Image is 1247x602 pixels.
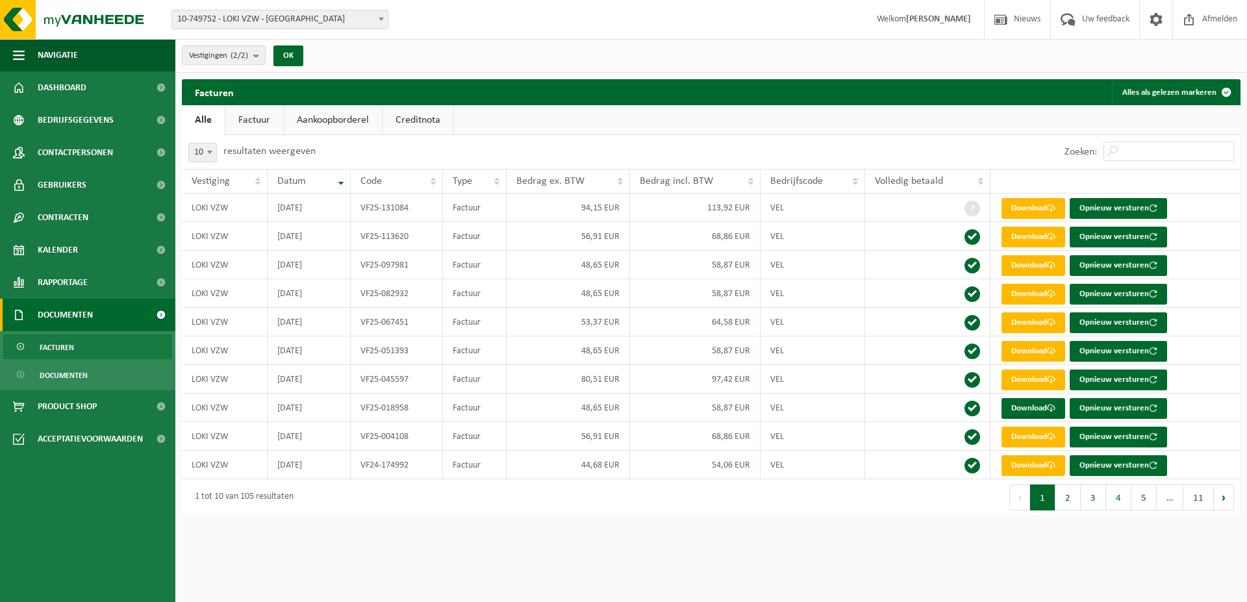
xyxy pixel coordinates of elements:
td: VEL [761,394,866,422]
a: Download [1001,370,1065,390]
button: Opnieuw versturen [1070,455,1167,476]
td: [DATE] [268,365,351,394]
button: Opnieuw versturen [1070,284,1167,305]
td: 48,65 EUR [507,336,630,365]
count: (2/2) [231,51,248,60]
td: 54,06 EUR [630,451,760,479]
a: Factuur [225,105,283,135]
button: 11 [1183,484,1214,510]
td: Factuur [443,279,507,308]
td: Factuur [443,194,507,222]
button: 3 [1081,484,1106,510]
span: Vestiging [192,176,230,186]
button: Opnieuw versturen [1070,227,1167,247]
a: Download [1001,284,1065,305]
td: 94,15 EUR [507,194,630,222]
span: Rapportage [38,266,88,299]
a: Download [1001,198,1065,219]
td: Factuur [443,222,507,251]
td: VEL [761,308,866,336]
a: Download [1001,455,1065,476]
td: [DATE] [268,308,351,336]
h2: Facturen [182,79,247,105]
td: VEL [761,336,866,365]
td: Factuur [443,308,507,336]
td: [DATE] [268,336,351,365]
span: 10-749752 - LOKI VZW - TERVUREN [171,10,388,29]
button: OK [273,45,303,66]
button: 1 [1030,484,1055,510]
span: 10-749752 - LOKI VZW - TERVUREN [172,10,388,29]
span: Code [360,176,382,186]
button: Opnieuw versturen [1070,341,1167,362]
span: Vestigingen [189,46,248,66]
td: Factuur [443,422,507,451]
td: LOKI VZW [182,422,268,451]
td: 68,86 EUR [630,422,760,451]
td: Factuur [443,451,507,479]
a: Download [1001,398,1065,419]
td: 48,65 EUR [507,394,630,422]
button: Opnieuw versturen [1070,398,1167,419]
td: VF25-045597 [351,365,443,394]
span: Contactpersonen [38,136,113,169]
span: Facturen [40,335,74,360]
td: 53,37 EUR [507,308,630,336]
strong: [PERSON_NAME] [906,14,971,24]
button: 5 [1131,484,1157,510]
div: 1 tot 10 van 105 resultaten [188,486,294,509]
button: Opnieuw versturen [1070,427,1167,447]
td: Factuur [443,336,507,365]
span: Datum [277,176,306,186]
td: VEL [761,422,866,451]
td: [DATE] [268,451,351,479]
a: Download [1001,312,1065,333]
span: … [1157,484,1183,510]
button: Next [1214,484,1234,510]
button: Previous [1009,484,1030,510]
td: VEL [761,222,866,251]
button: Alles als gelezen markeren [1112,79,1239,105]
span: Contracten [38,201,88,234]
td: 97,42 EUR [630,365,760,394]
td: Factuur [443,365,507,394]
td: LOKI VZW [182,336,268,365]
td: LOKI VZW [182,394,268,422]
a: Creditnota [383,105,453,135]
td: [DATE] [268,394,351,422]
span: Dashboard [38,71,86,104]
span: Product Shop [38,390,97,423]
td: VF24-174992 [351,451,443,479]
button: 4 [1106,484,1131,510]
a: Download [1001,427,1065,447]
td: 56,91 EUR [507,222,630,251]
td: LOKI VZW [182,279,268,308]
td: [DATE] [268,422,351,451]
span: Bedrijfsgegevens [38,104,114,136]
td: 58,87 EUR [630,336,760,365]
td: VEL [761,365,866,394]
td: VF25-018958 [351,394,443,422]
td: [DATE] [268,251,351,279]
td: VF25-067451 [351,308,443,336]
a: Alle [182,105,225,135]
td: 64,58 EUR [630,308,760,336]
td: [DATE] [268,222,351,251]
button: Vestigingen(2/2) [182,45,266,65]
a: Documenten [3,362,172,387]
td: VF25-113620 [351,222,443,251]
td: 58,87 EUR [630,279,760,308]
td: VF25-051393 [351,336,443,365]
button: 2 [1055,484,1081,510]
td: VEL [761,279,866,308]
span: Type [453,176,472,186]
span: Volledig betaald [875,176,943,186]
label: Zoeken: [1064,147,1097,157]
td: [DATE] [268,194,351,222]
a: Facturen [3,334,172,359]
td: 68,86 EUR [630,222,760,251]
span: Bedrijfscode [770,176,823,186]
button: Opnieuw versturen [1070,198,1167,219]
td: VEL [761,251,866,279]
td: 48,65 EUR [507,251,630,279]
